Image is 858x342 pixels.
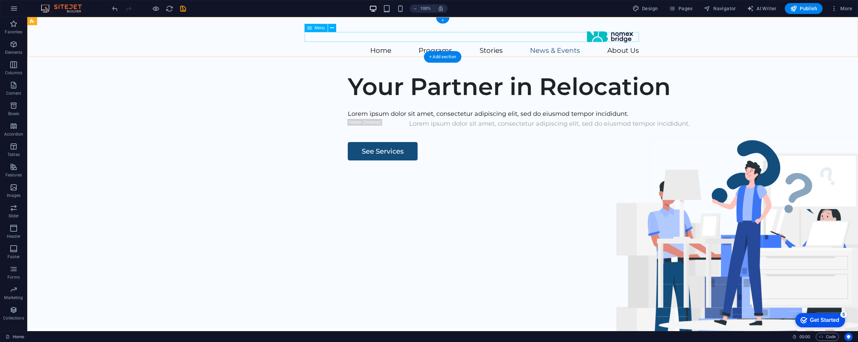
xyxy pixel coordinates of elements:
[633,5,658,12] span: Design
[701,3,739,14] button: Navigator
[438,5,444,12] i: On resize automatically adjust zoom level to fit chosen device.
[747,5,777,12] span: AI Writer
[844,333,853,341] button: Usercentrics
[410,4,434,13] button: 100%
[744,3,779,14] button: AI Writer
[166,5,173,13] i: Reload page
[5,50,22,55] p: Elements
[792,333,810,341] h6: Session time
[50,1,57,8] div: 5
[436,17,449,24] div: +
[5,333,24,341] a: Click to cancel selection. Double-click to open Pages
[8,111,19,116] p: Boxes
[7,152,20,157] p: Tables
[7,254,20,260] p: Footer
[669,5,692,12] span: Pages
[152,4,160,13] button: Click here to leave preview mode and continue editing
[5,3,55,18] div: Get Started 5 items remaining, 0% complete
[5,29,22,35] p: Favorites
[111,5,119,13] i: Undo: Delete elements (Ctrl+Z)
[4,295,23,300] p: Marketing
[785,3,823,14] button: Publish
[20,7,49,14] div: Get Started
[111,4,119,13] button: undo
[704,5,736,12] span: Navigator
[179,5,187,13] i: Save (Ctrl+S)
[816,333,839,341] button: Code
[5,70,22,76] p: Columns
[666,3,695,14] button: Pages
[165,4,173,13] button: reload
[4,131,23,137] p: Accordion
[3,315,24,321] p: Collections
[9,213,19,219] p: Slider
[828,3,855,14] button: More
[819,333,836,341] span: Code
[790,5,817,12] span: Publish
[315,26,325,30] span: Menu
[420,4,431,13] h6: 100%
[39,4,90,13] img: Editor Logo
[804,334,805,339] span: :
[7,275,20,280] p: Forms
[5,172,22,178] p: Features
[179,4,187,13] button: save
[630,3,661,14] button: Design
[630,3,661,14] div: Design (Ctrl+Alt+Y)
[831,5,852,12] span: More
[424,51,462,63] div: + Add section
[7,193,21,198] p: Images
[6,91,21,96] p: Content
[7,234,20,239] p: Header
[799,333,810,341] span: 00 00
